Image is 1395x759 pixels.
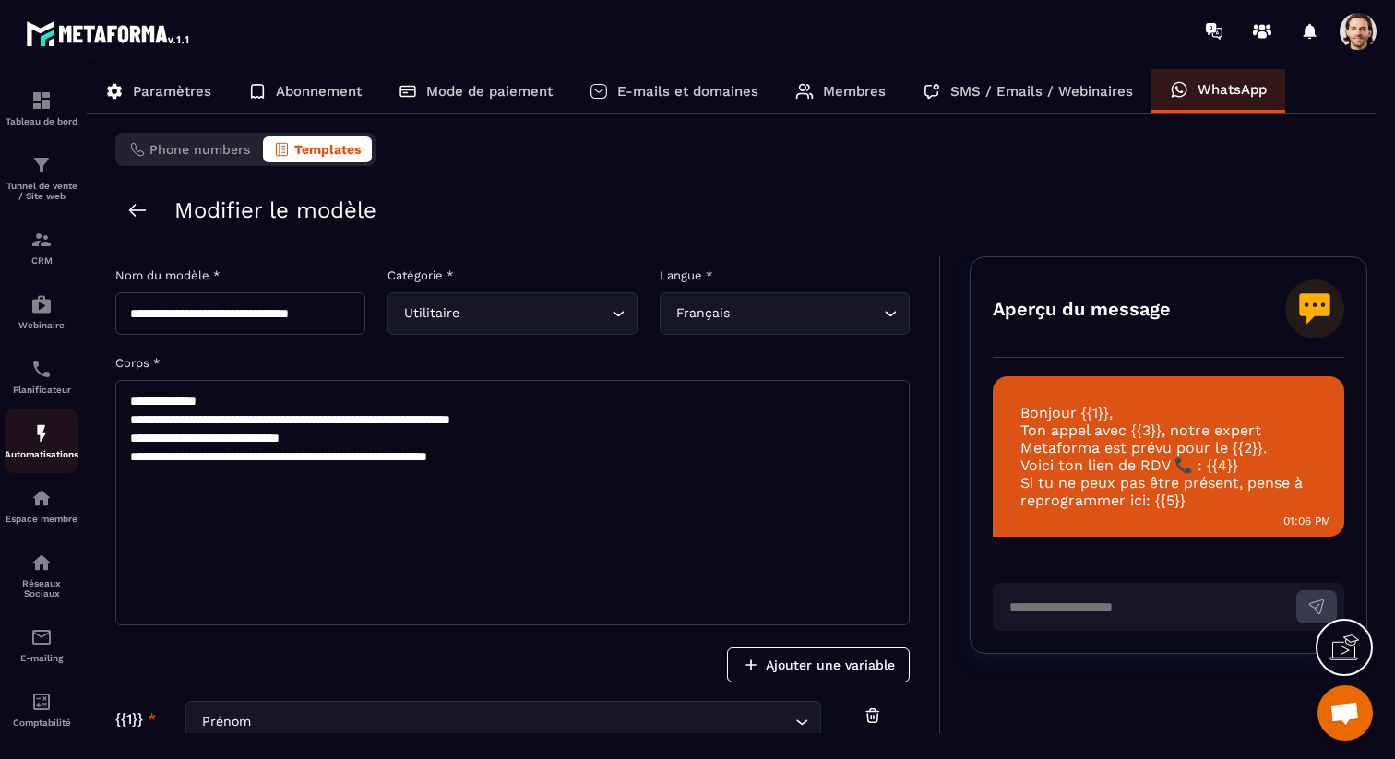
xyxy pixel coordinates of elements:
button: Phone numbers [119,136,261,162]
label: Catégorie * [387,268,453,282]
a: schedulerschedulerPlanificateur [5,344,78,409]
img: logo [26,17,192,50]
p: WhatsApp [1198,81,1267,98]
label: Langue * [660,268,712,282]
a: Ouvrir le chat [1317,685,1373,741]
h2: Modifier le modèle [174,197,376,223]
img: accountant [30,691,53,713]
label: Nom du modèle * [115,268,220,282]
p: Tunnel de vente / Site web [5,181,78,201]
img: automations [30,422,53,445]
img: automations [30,487,53,509]
p: Abonnement [276,83,362,100]
span: Templates [294,142,361,157]
label: Corps * [115,356,160,370]
input: Search for option [255,712,791,732]
a: formationformationCRM [5,215,78,279]
p: Mode de paiement [426,83,553,100]
p: Paramètres [133,83,211,100]
input: Search for option [733,303,879,324]
p: SMS / Emails / Webinaires [950,83,1133,100]
button: Ajouter une variable [727,647,910,682]
p: Automatisations [5,449,78,459]
img: scheduler [30,358,53,380]
a: automationsautomationsAutomatisations [5,409,78,473]
p: Comptabilité [5,717,78,728]
button: Templates [263,136,372,162]
img: social-network [30,551,53,574]
img: formation [30,89,53,112]
div: Search for option [660,292,910,335]
span: {{1}} [115,710,143,728]
a: social-networksocial-networkRéseaux Sociaux [5,538,78,612]
p: Membres [823,83,886,100]
span: Phone numbers [149,142,250,157]
a: formationformationTableau de bord [5,76,78,140]
p: Webinaire [5,320,78,330]
img: email [30,626,53,648]
p: Tableau de bord [5,116,78,126]
span: Français [672,303,733,324]
p: E-mails et domaines [617,83,758,100]
input: Search for option [463,303,607,324]
p: Planificateur [5,385,78,395]
a: formationformationTunnel de vente / Site web [5,140,78,215]
div: Search for option [387,292,638,335]
p: E-mailing [5,653,78,663]
span: Prénom [197,712,255,732]
a: automationsautomationsEspace membre [5,473,78,538]
span: Utilitaire [399,303,463,324]
img: formation [30,154,53,176]
img: automations [30,293,53,315]
div: Search for option [185,701,821,743]
p: Réseaux Sociaux [5,578,78,599]
a: automationsautomationsWebinaire [5,279,78,344]
img: formation [30,229,53,251]
p: CRM [5,255,78,266]
p: Espace membre [5,514,78,524]
a: accountantaccountantComptabilité [5,677,78,741]
a: emailemailE-mailing [5,612,78,677]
